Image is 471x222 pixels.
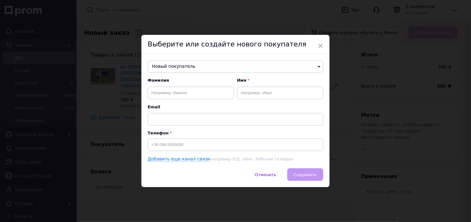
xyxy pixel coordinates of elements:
div: Выберите или создайте нового покупателя [141,35,330,54]
a: Добавить еще канал связи [148,156,210,162]
input: Например: Иванов [148,87,234,99]
span: Отменить [255,172,276,177]
span: Email [148,104,323,110]
input: +38 096 0000000 [148,138,323,151]
span: Имя [237,78,323,83]
button: Отменить [248,168,283,181]
span: × [318,41,323,51]
input: Например: Иван [237,87,323,99]
p: Телефон [148,131,323,135]
span: например ICQ, Viber, Рабочий телефон [210,157,293,161]
span: Новый покупатель [148,60,323,73]
span: Фамилия [148,78,234,83]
